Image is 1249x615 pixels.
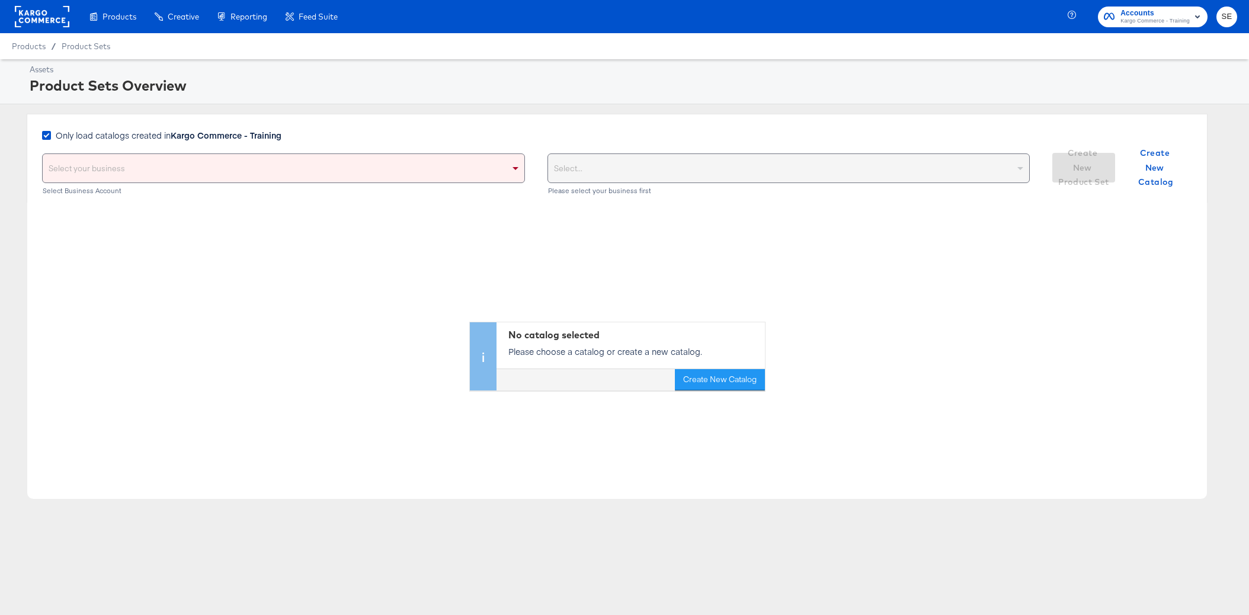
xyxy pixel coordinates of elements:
[171,129,281,141] strong: Kargo Commerce - Training
[508,345,759,357] p: Please choose a catalog or create a new catalog.
[1125,153,1187,182] button: Create New Catalog
[299,12,338,21] span: Feed Suite
[103,12,136,21] span: Products
[168,12,199,21] span: Creative
[1216,7,1237,27] button: SE
[547,187,1030,195] div: Please select your business first
[42,187,525,195] div: Select Business Account
[43,154,524,182] div: Select your business
[675,369,765,390] button: Create New Catalog
[30,75,1234,95] div: Product Sets Overview
[1120,7,1190,20] span: Accounts
[12,41,46,51] span: Products
[230,12,267,21] span: Reporting
[62,41,110,51] a: Product Sets
[1129,146,1183,190] span: Create New Catalog
[1120,17,1190,26] span: Kargo Commerce - Training
[1098,7,1208,27] button: AccountsKargo Commerce - Training
[46,41,62,51] span: /
[1221,10,1232,24] span: SE
[508,328,759,342] div: No catalog selected
[548,154,1030,182] div: Select...
[56,129,281,141] span: Only load catalogs created in
[30,64,1234,75] div: Assets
